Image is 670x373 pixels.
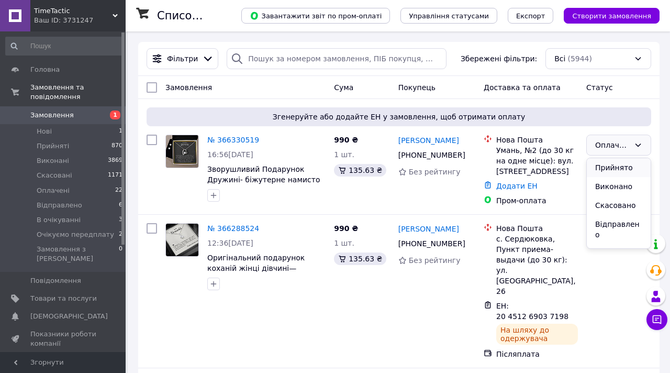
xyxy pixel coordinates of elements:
span: Статус [586,83,613,92]
span: Всі [554,53,565,64]
img: Фото товару [166,135,198,168]
a: Фото товару [165,223,199,257]
div: Умань, №2 (до 30 кг на одне місце): вул. [STREET_ADDRESS] [496,145,578,177]
span: Відправлено [37,201,82,210]
div: Оплачено [595,139,630,151]
span: 6 [119,201,122,210]
span: Показники роботи компанії [30,330,97,348]
div: На шляху до одержувача [496,324,578,345]
span: Без рейтингу [409,168,461,176]
span: 3869 [108,156,122,166]
a: Фото товару [165,135,199,168]
span: 3 [119,215,122,225]
div: Післяплата [496,349,578,359]
span: Управління статусами [409,12,489,20]
div: Ваш ID: 3731247 [34,16,126,25]
span: Замовлення з [PERSON_NAME] [37,245,119,264]
span: Без рейтингу [409,256,461,265]
span: 1 [110,111,120,119]
span: [DEMOGRAPHIC_DATA] [30,312,108,321]
button: Створити замовлення [564,8,660,24]
div: 135.63 ₴ [334,164,386,177]
li: В очікуванні [587,244,651,273]
span: Нові [37,127,52,136]
span: Замовлення [165,83,212,92]
span: Замовлення та повідомлення [30,83,126,102]
li: Виконано [587,177,651,196]
button: Завантажити звіт по пром-оплаті [241,8,390,24]
span: 1 [119,127,122,136]
span: Товари та послуги [30,294,97,303]
span: [PHONE_NUMBER] [398,239,465,248]
span: 16:56[DATE] [207,150,253,159]
span: 990 ₴ [334,224,358,233]
span: 990 ₴ [334,136,358,144]
span: 12:36[DATE] [207,239,253,247]
span: 1171 [108,171,122,180]
a: Зворушливий Подарунок Дружині- біжутерне намисто з підвіскою Серце та вітальною карткою повідомлення [207,165,320,215]
h1: Список замовлень [157,9,263,22]
span: Покупець [398,83,435,92]
div: с. Сердюковка, Пункт приема-выдачи (до 30 кг): ул. [GEOGRAPHIC_DATA], 26 [496,234,578,297]
span: Оплачені [37,186,70,195]
span: Виконані [37,156,69,166]
span: Повідомлення [30,276,81,286]
img: Фото товару [166,224,198,256]
input: Пошук [5,37,124,56]
a: Оригінальний подарунок коханій жінці дівчині— біжутерне намисто та підвіска з листівкою та посланням [207,254,305,304]
span: Замовлення [30,111,74,120]
span: [PHONE_NUMBER] [398,151,465,159]
span: 870 [111,141,122,151]
span: 1 шт. [334,150,354,159]
a: Додати ЕН [496,182,538,190]
button: Експорт [508,8,554,24]
span: 0 [119,245,122,264]
span: Головна [30,65,60,74]
div: Нова Пошта [496,223,578,234]
span: Експорт [516,12,545,20]
span: Доставка та оплата [484,83,561,92]
a: № 366330519 [207,136,259,144]
span: Фільтри [167,53,198,64]
li: Прийнято [587,158,651,177]
input: Пошук за номером замовлення, ПІБ покупця, номером телефону, Email, номером накладної [227,48,446,69]
span: Збережені фільтри: [461,53,537,64]
span: Скасовані [37,171,72,180]
span: 1 шт. [334,239,354,247]
button: Чат з покупцем [646,309,667,330]
span: 2 [119,230,122,239]
div: Нова Пошта [496,135,578,145]
div: 135.63 ₴ [334,253,386,265]
a: Створити замовлення [553,11,660,19]
span: Очікуємо передплату [37,230,114,239]
span: Cума [334,83,353,92]
span: Завантажити звіт по пром-оплаті [250,11,382,20]
div: Пром-оплата [496,195,578,206]
span: Прийняті [37,141,69,151]
a: № 366288524 [207,224,259,233]
span: (5944) [567,54,592,63]
span: В очікуванні [37,215,81,225]
span: 22 [115,186,122,195]
a: [PERSON_NAME] [398,224,459,234]
a: [PERSON_NAME] [398,135,459,146]
span: Згенеруйте або додайте ЕН у замовлення, щоб отримати оплату [151,112,647,122]
span: TimeTactic [34,6,113,16]
span: ЕН: 20 4512 6903 7198 [496,302,568,321]
button: Управління статусами [400,8,497,24]
li: Відправлено [587,215,651,244]
li: Скасовано [587,196,651,215]
span: Створити замовлення [572,12,651,20]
